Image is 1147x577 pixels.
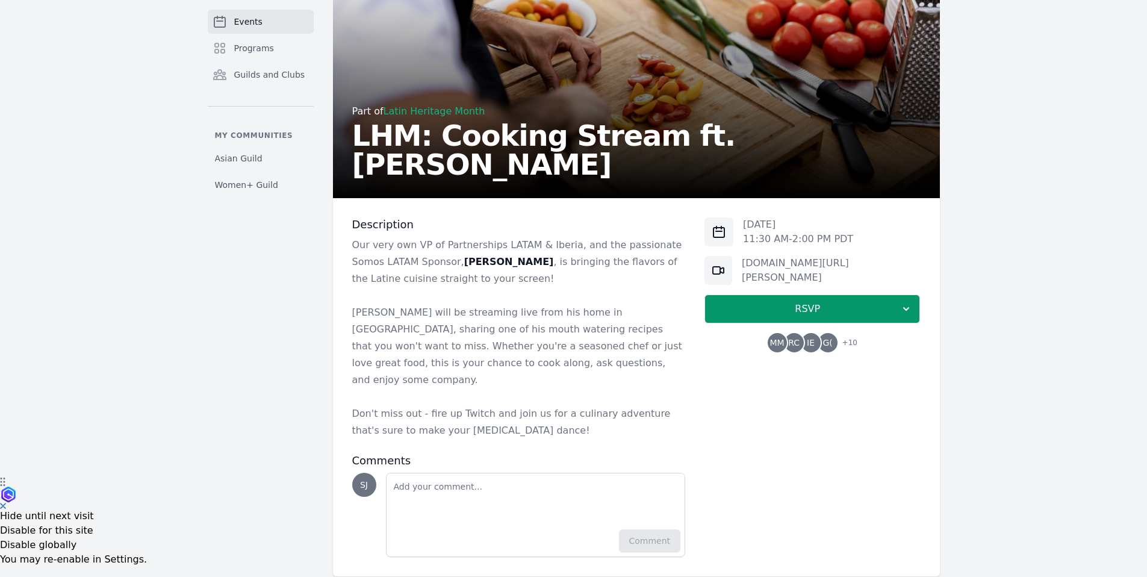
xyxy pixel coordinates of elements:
p: [PERSON_NAME] will be streaming live from his home in [GEOGRAPHIC_DATA], sharing one of his mouth... [352,304,686,388]
span: Women+ Guild [215,179,278,191]
span: RC [788,338,800,347]
nav: Sidebar [208,10,314,196]
span: IE [807,338,815,347]
div: Part of [352,104,921,119]
span: Events [234,16,263,28]
span: SJ [360,481,368,489]
span: RSVP [715,302,900,316]
h3: Comments [352,454,686,468]
span: MM [770,338,785,347]
a: Programs [208,36,314,60]
span: Guilds and Clubs [234,69,305,81]
strong: [PERSON_NAME] [464,256,554,267]
a: [DOMAIN_NAME][URL][PERSON_NAME] [742,257,849,283]
p: My communities [208,131,314,140]
h2: LHM: Cooking Stream ft. [PERSON_NAME] [352,121,921,179]
p: Our very own VP of Partnerships LATAM & Iberia, and the passionate Somos LATAM Sponsor, , is brin... [352,237,686,287]
a: Guilds and Clubs [208,63,314,87]
span: Asian Guild [215,152,263,164]
p: Don't miss out - fire up Twitch and join us for a culinary adventure that's sure to make your [ME... [352,405,686,439]
p: [DATE] [743,217,853,232]
button: Comment [619,529,681,552]
a: Latin Heritage Month [384,105,485,117]
span: + 10 [835,335,857,352]
span: Programs [234,42,274,54]
a: Women+ Guild [208,174,314,196]
a: Asian Guild [208,148,314,169]
h3: Description [352,217,686,232]
a: Events [208,10,314,34]
button: RSVP [704,295,920,323]
span: G( [822,338,832,347]
p: 11:30 AM - 2:00 PM PDT [743,232,853,246]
